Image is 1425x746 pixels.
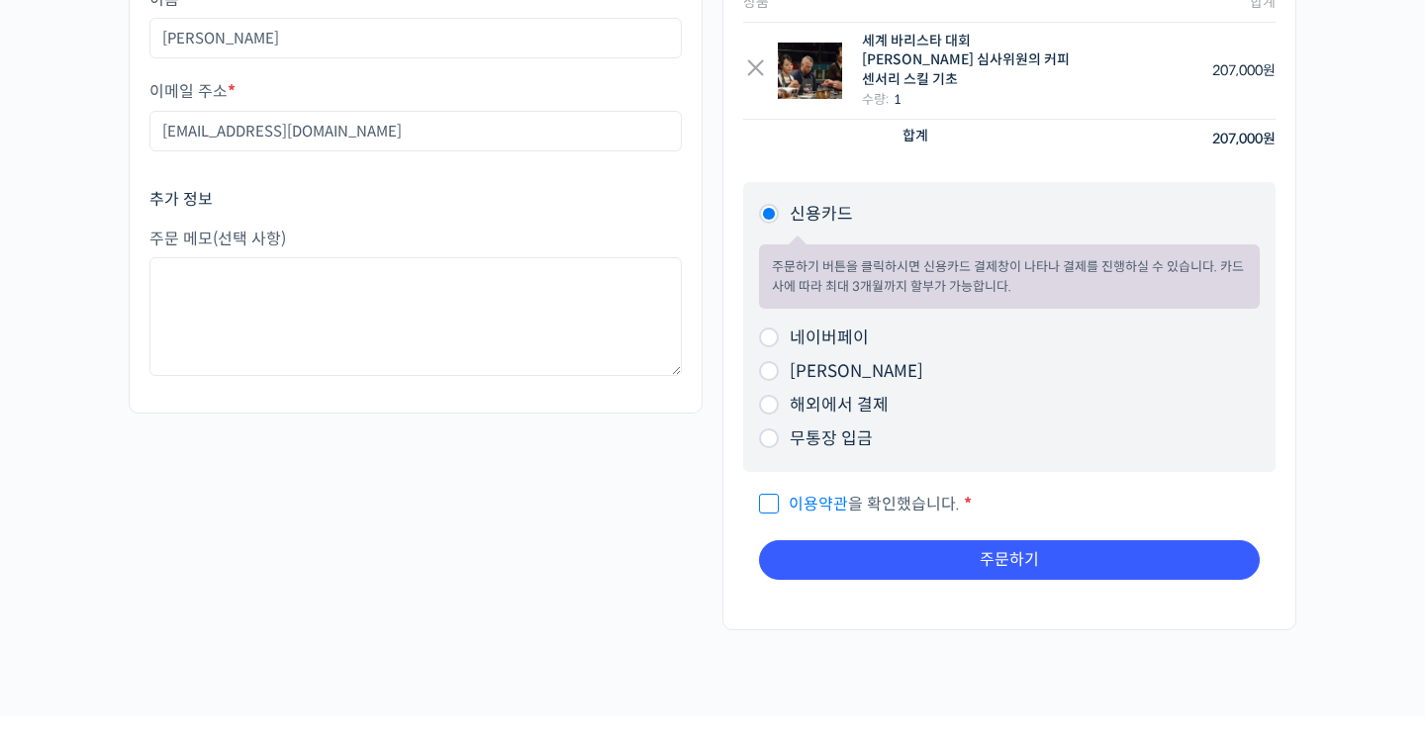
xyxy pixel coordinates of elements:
h3: 추가 정보 [149,189,682,211]
div: 수량: [862,89,1078,110]
a: 이용약관 [789,494,848,514]
label: 주문 메모 [149,231,682,248]
label: 네이버페이 [790,327,869,348]
th: 합계 [743,120,1090,158]
span: 을 확인했습니다. [759,494,960,514]
label: 해외에서 결제 [790,395,889,416]
label: 신용카드 [790,204,853,225]
p: 주문하기 버튼을 클릭하시면 신용카드 결제창이 나타나 결제를 진행하실 수 있습니다. 카드사에 따라 최대 3개월까지 할부가 가능합니다. [772,257,1247,296]
a: 홈 [6,582,131,631]
span: 대화 [181,612,205,628]
a: Remove this item [743,58,768,83]
a: 대화 [131,582,255,631]
span: 홈 [62,611,74,627]
span: (선택 사항) [213,229,286,249]
button: 주문하기 [759,540,1260,580]
a: 설정 [255,582,380,631]
div: 세계 바리스타 대회 [PERSON_NAME] 심사위원의 커피 센서리 스킬 기초 [862,32,1078,90]
abbr: 필수 [964,494,972,514]
label: 무통장 입금 [790,428,873,449]
label: 이메일 주소 [149,83,682,101]
bdi: 207,000 [1212,130,1276,147]
abbr: 필수 [228,81,236,102]
input: username@domain.com [149,111,682,151]
span: 설정 [306,611,330,627]
span: 원 [1263,130,1276,147]
strong: 1 [894,91,902,108]
label: [PERSON_NAME] [790,361,923,382]
bdi: 207,000 [1212,61,1276,79]
span: 원 [1263,61,1276,79]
